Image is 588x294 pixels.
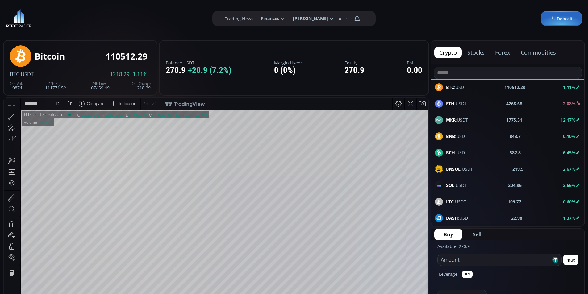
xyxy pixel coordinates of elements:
b: 848.7 [510,133,521,139]
div: 108393.39 [124,15,143,20]
div: Hide Drawings Toolbar [14,230,17,238]
div: 107459.49 [89,82,110,90]
div: 0 (0%) [274,66,302,75]
div: log [403,248,409,253]
div: Bitcoin [35,52,65,61]
b: -2.08% [561,101,576,106]
div: auto [413,248,421,253]
b: 204.96 [508,182,522,188]
span: 1.11% [133,72,148,77]
b: 582.8 [510,149,521,156]
b: 4268.68 [506,100,522,107]
b: BCH [446,150,455,155]
div: 5y [22,248,27,253]
span: BTC [10,71,19,78]
b: 12.17% [561,117,576,123]
b: 22.98 [511,215,522,221]
div: 24h Change [132,82,151,85]
label: Available: 270.9 [437,243,470,249]
div: 1d [70,248,75,253]
span: 19:25:19 (UTC) [354,248,384,253]
div: 19874 [10,82,23,90]
span: 1218.29 [110,72,130,77]
div: 109237.43 [77,15,96,20]
div: D [52,3,56,8]
span: Buy [444,231,453,238]
div: L [122,15,124,20]
a: Deposit [541,11,582,26]
button: forex [490,47,515,58]
div: Toggle Log Scale [401,245,411,256]
button: Buy [434,229,462,240]
div: C [145,15,148,20]
div: Market open [63,14,69,20]
span: :USDT [446,166,473,172]
b: 1775.51 [506,117,522,123]
label: PnL: [407,60,422,65]
label: Trading News [225,15,253,22]
b: DASH [446,215,458,221]
div: 111771.52 [45,82,66,90]
span: :USDT [19,71,34,78]
button: crypto [434,47,462,58]
b: 2.66% [563,182,576,188]
b: BNB [446,133,455,139]
div: 270.9 [166,66,231,75]
div: Volume [20,22,33,27]
div: 16.73K [36,22,48,27]
b: BNSOL [446,166,461,172]
div: Go to [83,245,93,256]
div: 24h Vol. [10,82,23,85]
div: 270.9 [344,66,364,75]
span: :USDT [446,215,470,221]
b: 1.37% [563,215,576,221]
b: 6.45% [563,150,576,155]
div: 3m [40,248,46,253]
div: 24h High [45,82,66,85]
b: 2.67% [563,166,576,172]
div: 0.00 [407,66,422,75]
span: :USDT [446,133,467,139]
b: MKR [446,117,456,123]
div: +1274.88 (+1.17%) [169,15,203,20]
div: 5d [61,248,66,253]
label: Margin Used: [274,60,302,65]
button: 19:25:19 (UTC) [352,245,386,256]
span: Deposit [550,15,573,22]
b: SOL [446,182,454,188]
label: Equity: [344,60,364,65]
div: 24h Low [89,82,110,85]
button: max [563,255,578,265]
span: :USDT [446,100,467,107]
span: Sell [473,231,482,238]
div: 1218.29 [132,82,151,90]
div: 110512.29 [106,52,148,61]
div: Bitcoin [40,14,58,20]
span: +20.9 (7.2%) [188,66,231,75]
div: 1D [30,14,40,20]
b: ETH [446,101,454,106]
div: 111771.52 [101,15,120,20]
label: Balance USDT: [166,60,231,65]
button: ✕1 [462,271,473,278]
div: Toggle Auto Scale [411,245,423,256]
button: stocks [462,47,490,58]
img: LOGO [6,9,32,28]
b: 109.77 [508,198,521,205]
span: :USDT [446,198,466,205]
div: Indicators [115,3,134,8]
b: 0.60% [563,199,576,205]
button: Sell [464,229,491,240]
div: H [98,15,101,20]
div: 1m [50,248,56,253]
div: 110512.30 [148,15,167,20]
span: Finances [256,12,279,25]
b: LTC [446,199,454,205]
div: O [73,15,77,20]
div: Toggle Percentage [392,245,401,256]
div: BTC [20,14,30,20]
b: 219.5 [512,166,523,172]
div: 1y [31,248,36,253]
div:  [6,82,10,88]
span: :USDT [446,117,468,123]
